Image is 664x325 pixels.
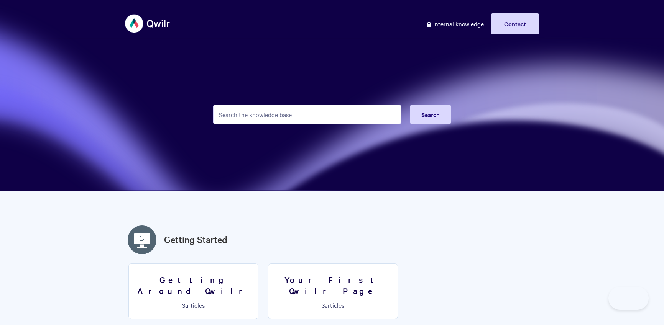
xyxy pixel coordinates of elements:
[133,302,253,309] p: articles
[268,263,398,319] a: Your First Qwilr Page 3articles
[421,110,440,119] span: Search
[410,105,451,124] button: Search
[420,13,490,34] a: Internal knowledge
[125,9,171,38] img: Qwilr Help Center
[608,287,649,310] iframe: Toggle Customer Support
[133,274,253,296] h3: Getting Around Qwilr
[491,13,539,34] a: Contact
[164,233,227,247] a: Getting Started
[128,263,258,319] a: Getting Around Qwilr 3articles
[322,301,325,309] span: 3
[273,274,393,296] h3: Your First Qwilr Page
[182,301,185,309] span: 3
[213,105,401,124] input: Search the knowledge base
[273,302,393,309] p: articles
